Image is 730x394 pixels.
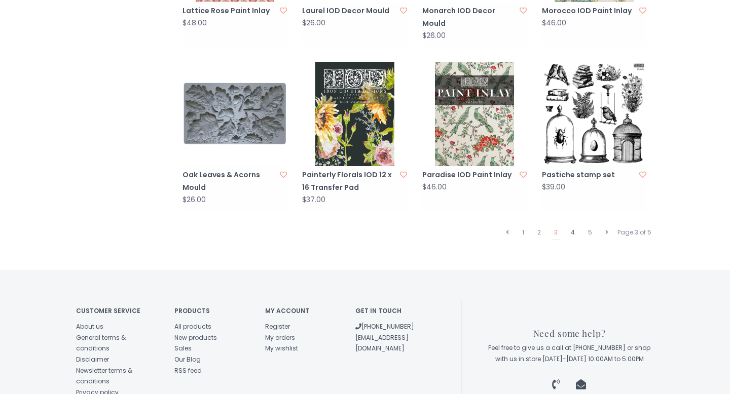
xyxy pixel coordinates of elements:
[302,19,325,27] div: $26.00
[174,322,211,331] a: All products
[615,226,654,239] div: Page 3 of 5
[542,169,636,181] a: Pastiche stamp set
[302,62,407,166] img: Iron Orchid Designs Painterly Florals IOD 12 x 16 Transfer Pad
[520,226,527,239] a: 1
[535,226,543,239] a: 2
[76,307,159,314] h4: Customer service
[265,344,298,352] a: My wishlist
[542,5,636,17] a: Morocco IOD Paint Inlay
[174,307,250,314] h4: Products
[422,62,527,166] img: Iron Orchid Designs Paradise IOD Paint Inlay
[355,307,431,314] h4: Get in touch
[182,5,277,17] a: Lattice Rose Paint Inlay
[182,19,207,27] div: $48.00
[422,169,517,181] a: Paradise IOD Paint Inlay
[355,322,414,331] a: [PHONE_NUMBER]
[568,226,577,239] a: 4
[542,19,566,27] div: $46.00
[603,226,611,239] a: Next page
[422,183,447,191] div: $46.00
[355,333,409,353] a: [EMAIL_ADDRESS][DOMAIN_NAME]
[280,6,287,16] a: Add to wishlist
[542,62,646,166] img: Pastiche stamp set
[302,196,325,204] div: $37.00
[586,226,595,239] a: 5
[520,6,527,16] a: Add to wishlist
[280,170,287,180] a: Add to wishlist
[488,343,650,363] span: Feel free to give us a call at [PHONE_NUMBER] or shop with us in store [DATE]-[DATE] 10:00AM to 5...
[422,32,446,40] div: $26.00
[76,355,109,364] a: Disclaimer
[76,333,126,353] a: General terms & conditions
[552,226,560,240] a: 3
[182,196,206,204] div: $26.00
[639,170,646,180] a: Add to wishlist
[182,169,277,194] a: Oak Leaves & Acorns Mould
[302,5,396,17] a: Laurel IOD Decor Mould
[520,170,527,180] a: Add to wishlist
[422,5,517,30] a: Monarch IOD Decor Mould
[174,355,201,364] a: Our Blog
[542,183,565,191] div: $39.00
[639,6,646,16] a: Add to wishlist
[174,344,192,352] a: Sales
[182,62,287,166] img: Oak Leaves & Acorns Mould
[302,169,396,194] a: Painterly Florals IOD 12 x 16 Transfer Pad
[174,366,202,375] a: RSS feed
[76,322,103,331] a: About us
[265,322,290,331] a: Register
[174,333,217,342] a: New products
[76,366,132,386] a: Newsletter terms & conditions
[265,307,341,314] h4: My account
[485,329,654,338] h3: Need some help?
[400,170,407,180] a: Add to wishlist
[265,333,295,342] a: My orders
[503,226,512,239] a: Previous page
[400,6,407,16] a: Add to wishlist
